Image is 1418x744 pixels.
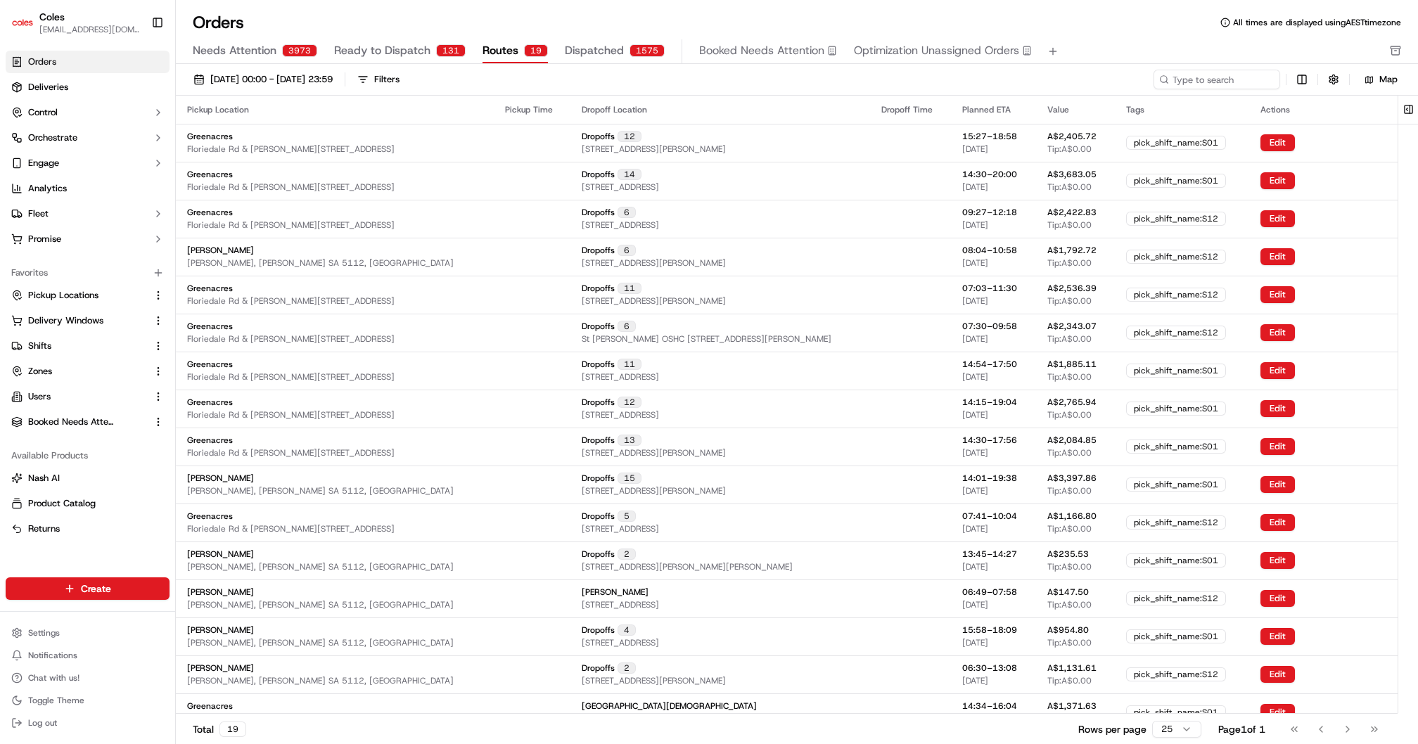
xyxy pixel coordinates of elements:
span: Booked Needs Attention [28,416,117,428]
div: pick_shift_name:S01 [1126,174,1226,188]
span: Booked Needs Attention [699,42,824,59]
span: Dispatched [565,42,624,59]
span: Engage [28,157,59,169]
span: Dropoffs [582,283,615,294]
span: Dropoffs [582,207,615,218]
a: 📗Knowledge Base [8,198,113,224]
span: Floriedale Rd & [PERSON_NAME][STREET_ADDRESS] [187,295,395,307]
button: Notifications [6,646,170,665]
span: API Documentation [133,204,226,218]
span: Shifts [28,340,51,352]
span: Tip: A$0.00 [1047,637,1092,648]
span: [DATE] [962,257,988,269]
span: Tip: A$0.00 [1047,219,1092,231]
span: 14:30 – 17:56 [962,435,1017,446]
a: Powered byPylon [99,238,170,249]
span: Greenacres [187,435,233,446]
span: [DATE] [962,333,988,345]
button: Settings [6,623,170,643]
span: Greenacres [187,359,233,370]
span: [PERSON_NAME] [187,245,254,256]
span: Tip: A$0.00 [1047,333,1092,345]
button: Product Catalog [6,492,170,515]
span: Floriedale Rd & [PERSON_NAME][STREET_ADDRESS] [187,219,395,231]
span: Greenacres [187,700,233,712]
span: Nash AI [28,472,60,485]
span: Users [28,390,51,403]
button: Edit [1260,704,1295,721]
p: Welcome 👋 [14,56,256,79]
span: [PERSON_NAME], [PERSON_NAME] SA 5112, [GEOGRAPHIC_DATA] [187,485,454,496]
span: [DATE] 00:00 - [DATE] 23:59 [210,73,333,86]
span: 08:04 – 10:58 [962,245,1017,256]
span: A$147.50 [1047,586,1089,598]
span: Greenacres [187,397,233,408]
span: Coles [39,10,65,24]
div: pick_shift_name:S01 [1126,705,1226,719]
span: [DATE] [962,409,988,421]
span: Dropoffs [582,169,615,180]
div: 11 [618,359,641,370]
span: Map [1379,73,1398,86]
span: 09:27 – 12:18 [962,207,1017,218]
button: Edit [1260,134,1295,151]
span: [STREET_ADDRESS][PERSON_NAME] [582,295,726,307]
span: Tip: A$0.00 [1047,143,1092,155]
div: Page 1 of 1 [1218,722,1265,736]
button: Edit [1260,324,1295,341]
div: Actions [1260,104,1386,115]
button: Edit [1260,590,1295,607]
span: Tip: A$0.00 [1047,485,1092,496]
span: Log out [28,717,57,729]
p: Rows per page [1078,722,1146,736]
a: 💻API Documentation [113,198,231,224]
span: 07:41 – 10:04 [962,511,1017,522]
span: Create [81,582,111,596]
span: [GEOGRAPHIC_DATA][DEMOGRAPHIC_DATA] [582,700,757,712]
div: Pickup Time [505,104,560,115]
span: Dropoffs [582,549,615,560]
span: [PERSON_NAME] [187,473,254,484]
span: A$1,166.80 [1047,511,1097,522]
span: [STREET_ADDRESS][PERSON_NAME] [582,257,726,269]
span: [DATE] [962,181,988,193]
span: Fleet [28,207,49,220]
span: Floriedale Rd & [PERSON_NAME][STREET_ADDRESS] [187,523,395,534]
span: Dropoffs [582,473,615,484]
span: Greenacres [187,131,233,142]
span: Dropoffs [582,624,615,636]
span: 06:49 – 07:58 [962,586,1017,598]
button: Shifts [6,335,170,357]
span: A$1,371.63 [1047,700,1097,712]
span: Control [28,106,58,119]
span: Product Catalog [28,497,96,510]
span: A$2,765.94 [1047,397,1097,408]
span: Greenacres [187,321,233,332]
div: 131 [436,44,466,57]
span: Optimization Unassigned Orders [854,42,1019,59]
button: Create [6,577,170,600]
div: 12 [618,397,641,408]
button: Users [6,385,170,408]
span: Dropoffs [582,245,615,256]
div: Pickup Location [187,104,483,115]
div: Dropoff Location [582,104,858,115]
span: 13:45 – 14:27 [962,549,1017,560]
span: A$3,397.86 [1047,473,1097,484]
span: 06:30 – 13:08 [962,662,1017,674]
div: 💻 [119,205,130,217]
span: Greenacres [187,283,233,294]
span: Pickup Locations [28,289,98,302]
div: 3973 [282,44,317,57]
span: [PERSON_NAME] [582,586,649,598]
div: pick_shift_name:S01 [1126,477,1226,492]
button: Edit [1260,438,1295,455]
a: Users [11,390,147,403]
div: 19 [524,44,548,57]
button: Filters [351,70,406,89]
span: A$1,885.11 [1047,359,1097,370]
div: pick_shift_name:S12 [1126,667,1226,681]
button: Edit [1260,248,1295,265]
button: Log out [6,713,170,733]
span: Tip: A$0.00 [1047,257,1092,269]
